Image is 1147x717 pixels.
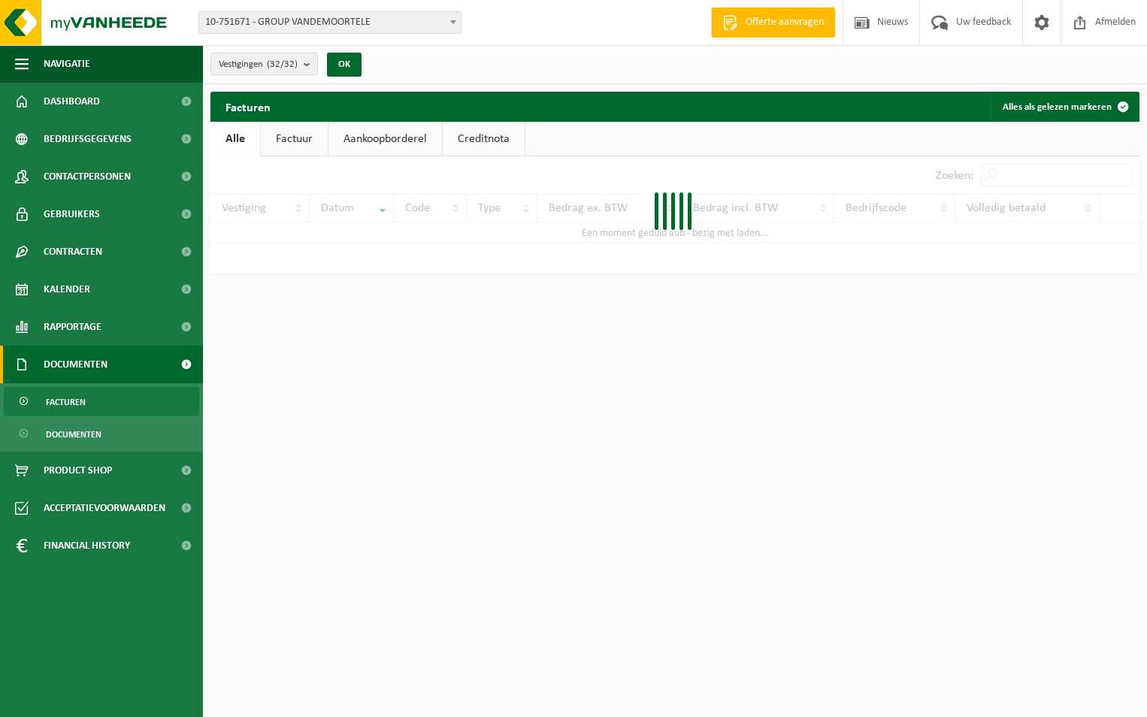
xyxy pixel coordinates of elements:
span: Gebruikers [44,195,100,233]
span: Financial History [44,527,130,564]
a: Creditnota [443,122,525,156]
h2: Facturen [210,92,286,121]
a: Factuur [261,122,328,156]
span: Vestigingen [219,53,298,76]
span: Facturen [46,388,86,416]
span: Acceptatievoorwaarden [44,489,165,527]
span: Navigatie [44,45,90,83]
span: 10-751671 - GROUP VANDEMOORTELE [198,11,462,34]
a: Documenten [4,419,199,448]
a: Aankoopborderel [328,122,442,156]
a: Offerte aanvragen [711,8,835,38]
a: Facturen [4,387,199,416]
button: OK [327,53,362,77]
span: Documenten [44,346,107,383]
span: Documenten [46,420,101,449]
span: Rapportage [44,308,101,346]
span: Bedrijfsgegevens [44,120,132,158]
button: Alles als gelezen markeren [991,92,1138,122]
button: Vestigingen(32/32) [210,53,318,75]
count: (32/32) [267,59,298,69]
span: 10-751671 - GROUP VANDEMOORTELE [199,12,461,33]
a: Alle [210,122,260,156]
span: Dashboard [44,83,100,120]
span: Contactpersonen [44,158,131,195]
span: Product Shop [44,452,112,489]
span: Contracten [44,233,102,271]
span: Offerte aanvragen [742,15,828,30]
span: Kalender [44,271,90,308]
